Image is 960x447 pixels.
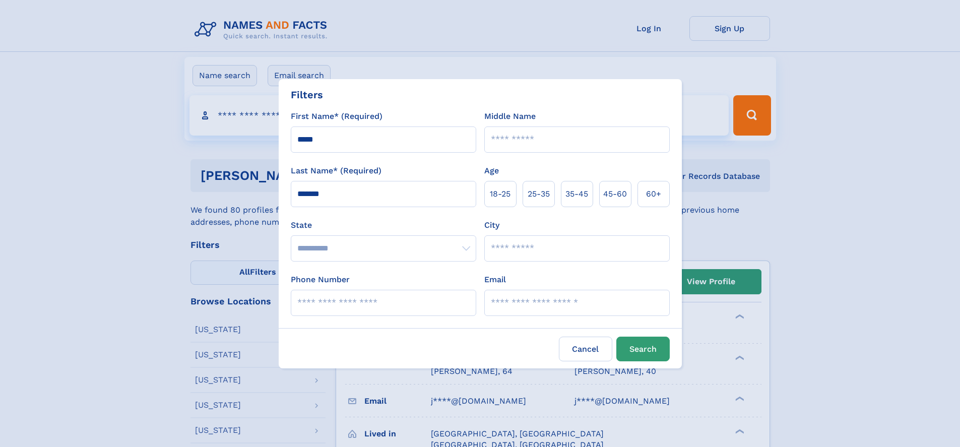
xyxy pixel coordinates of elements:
[291,110,382,122] label: First Name* (Required)
[291,165,381,177] label: Last Name* (Required)
[291,219,476,231] label: State
[616,337,670,361] button: Search
[484,165,499,177] label: Age
[646,188,661,200] span: 60+
[559,337,612,361] label: Cancel
[484,110,536,122] label: Middle Name
[603,188,627,200] span: 45‑60
[291,274,350,286] label: Phone Number
[291,87,323,102] div: Filters
[484,219,499,231] label: City
[565,188,588,200] span: 35‑45
[484,274,506,286] label: Email
[490,188,510,200] span: 18‑25
[528,188,550,200] span: 25‑35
